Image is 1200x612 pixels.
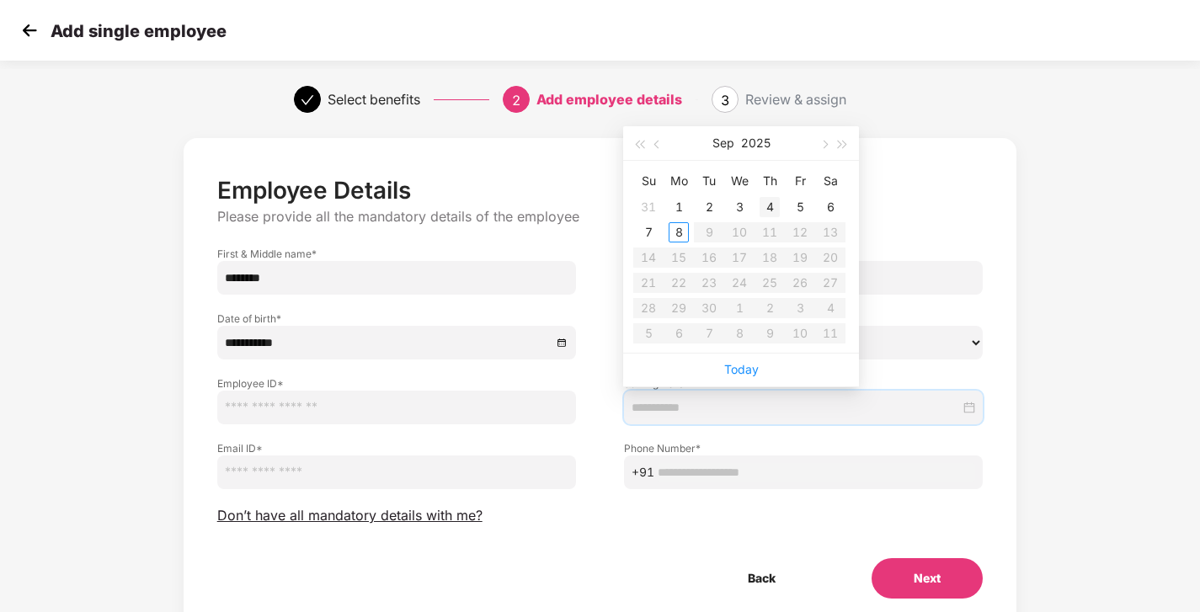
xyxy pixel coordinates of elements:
td: 2025-09-01 [664,194,694,220]
th: Fr [785,168,815,194]
div: 1 [669,197,689,217]
button: Back [706,558,818,599]
span: 3 [721,92,729,109]
th: Mo [664,168,694,194]
div: 7 [638,222,659,242]
td: 2025-09-04 [755,194,785,220]
p: Please provide all the mandatory details of the employee [217,208,984,226]
span: 2 [512,92,520,109]
label: Date of birth [217,311,577,326]
div: 2 [699,197,719,217]
label: First & Middle name [217,247,577,261]
td: 2025-09-02 [694,194,724,220]
th: We [724,168,755,194]
span: +91 [632,463,654,482]
td: 2025-08-31 [633,194,664,220]
div: 4 [760,197,780,217]
div: 8 [669,222,689,242]
th: Th [755,168,785,194]
td: 2025-09-03 [724,194,755,220]
div: 6 [820,197,840,217]
div: Add employee details [536,86,682,113]
th: Sa [815,168,845,194]
td: 2025-09-06 [815,194,845,220]
p: Add single employee [51,21,227,41]
div: Review & assign [745,86,846,113]
td: 2025-09-05 [785,194,815,220]
span: check [301,93,314,107]
button: Sep [712,126,734,160]
label: Email ID [217,441,577,455]
div: 5 [790,197,810,217]
div: 31 [638,197,659,217]
button: Next [872,558,983,599]
label: Employee ID [217,376,577,391]
img: svg+xml;base64,PHN2ZyB4bWxucz0iaHR0cDovL3d3dy53My5vcmcvMjAwMC9zdmciIHdpZHRoPSIzMCIgaGVpZ2h0PSIzMC... [17,18,42,43]
td: 2025-09-07 [633,220,664,245]
p: Employee Details [217,176,984,205]
th: Su [633,168,664,194]
span: Don’t have all mandatory details with me? [217,507,483,524]
div: Select benefits [328,86,420,113]
button: 2025 [741,126,771,160]
th: Tu [694,168,724,194]
label: Phone Number [624,441,984,455]
a: Today [724,362,759,376]
td: 2025-09-08 [664,220,694,245]
div: 3 [729,197,749,217]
